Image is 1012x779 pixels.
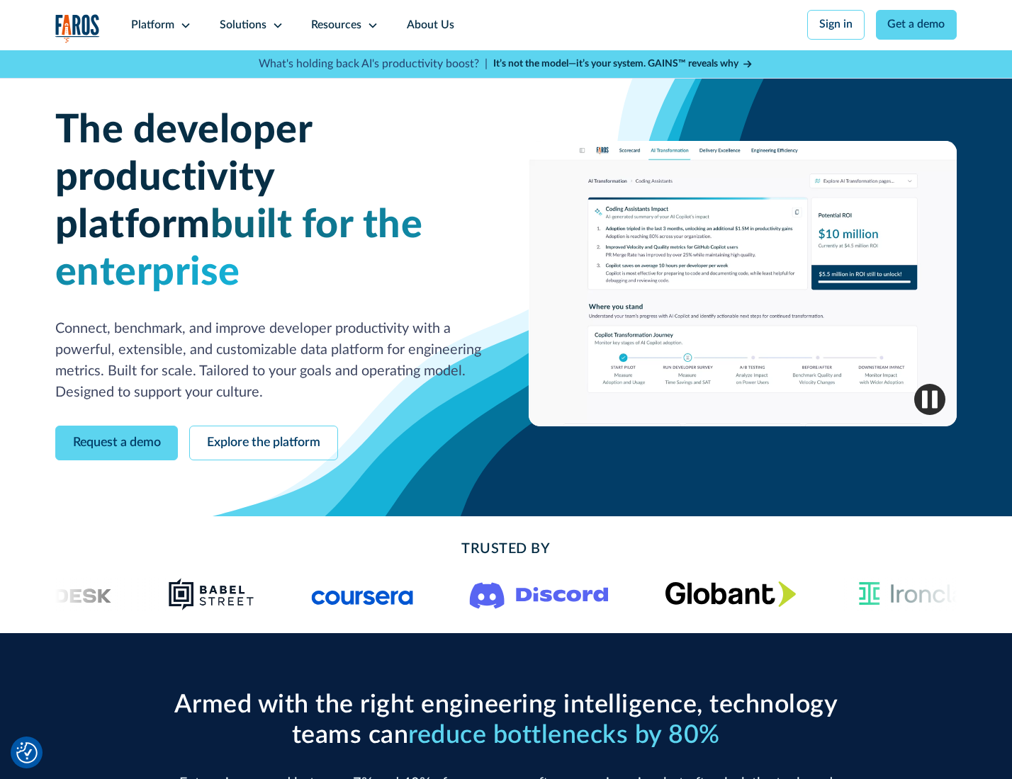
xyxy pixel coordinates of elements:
[408,722,720,748] span: reduce bottlenecks by 80%
[55,14,101,43] img: Logo of the analytics and reporting company Faros.
[665,581,796,607] img: Globant's logo
[807,10,865,40] a: Sign in
[470,579,609,609] img: Logo of the communication platform Discord.
[16,742,38,763] button: Cookie Settings
[876,10,957,40] a: Get a demo
[168,577,254,611] img: Babel Street logo png
[311,583,413,605] img: Logo of the online learning platform Coursera.
[914,384,945,415] img: Pause video
[16,742,38,763] img: Revisit consent button
[311,17,361,34] div: Resources
[55,205,423,292] span: built for the enterprise
[55,319,484,403] p: Connect, benchmark, and improve developer productivity with a powerful, extensible, and customiza...
[189,426,338,460] a: Explore the platform
[220,17,266,34] div: Solutions
[259,56,488,73] p: What's holding back AI's productivity boost? |
[493,57,754,72] a: It’s not the model—it’s your system. GAINS™ reveals why
[168,539,844,560] h2: Trusted By
[493,59,738,69] strong: It’s not the model—it’s your system. GAINS™ reveals why
[55,14,101,43] a: home
[55,107,484,296] h1: The developer productivity platform
[168,690,844,751] h2: Armed with the right engineering intelligence, technology teams can
[55,426,179,460] a: Request a demo
[131,17,174,34] div: Platform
